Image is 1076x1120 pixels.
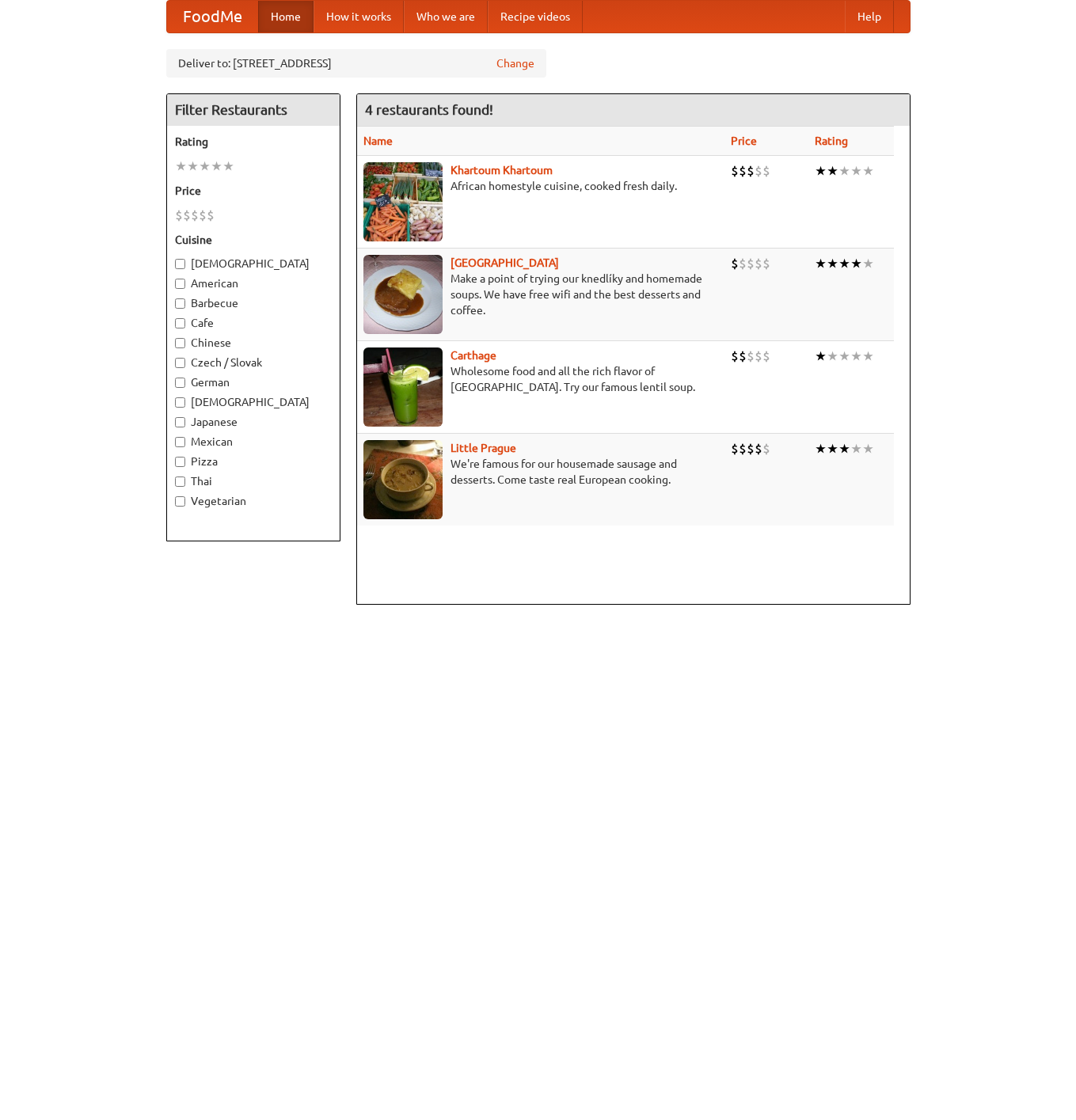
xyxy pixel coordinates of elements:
[175,134,332,150] h5: Rating
[175,256,332,271] label: [DEMOGRAPHIC_DATA]
[175,434,332,450] label: Mexican
[488,1,583,32] a: Recipe videos
[762,255,770,272] li: $
[175,335,332,351] label: Chinese
[175,279,185,289] input: American
[175,355,332,370] label: Czech / Slovak
[175,232,332,248] h5: Cuisine
[175,397,185,408] input: [DEMOGRAPHIC_DATA]
[175,417,185,427] input: Japanese
[838,440,850,457] li: ★
[175,358,185,368] input: Czech / Slovak
[838,162,850,180] li: ★
[191,207,199,224] li: $
[827,255,838,272] li: ★
[175,493,332,509] label: Vegetarian
[175,158,187,175] li: ★
[815,347,827,365] li: ★
[175,318,185,328] input: Cafe
[175,394,332,410] label: [DEMOGRAPHIC_DATA]
[404,1,488,32] a: Who we are
[747,347,755,365] li: $
[211,158,222,175] li: ★
[258,1,314,32] a: Home
[762,162,770,180] li: $
[862,162,874,180] li: ★
[850,347,862,365] li: ★
[175,338,185,348] input: Chinese
[451,256,559,269] a: [GEOGRAPHIC_DATA]
[175,295,332,311] label: Barbecue
[363,440,443,519] img: littleprague.jpg
[207,207,215,224] li: $
[175,298,185,309] input: Barbecue
[175,476,185,487] input: Thai
[365,102,493,117] ng-pluralize: 4 restaurants found!
[363,135,393,147] a: Name
[451,442,516,454] a: Little Prague
[175,275,332,291] label: American
[175,457,185,467] input: Pizza
[166,49,546,78] div: Deliver to: [STREET_ADDRESS]
[850,162,862,180] li: ★
[850,255,862,272] li: ★
[755,162,762,180] li: $
[827,440,838,457] li: ★
[755,255,762,272] li: $
[815,135,848,147] a: Rating
[363,456,718,488] p: We're famous for our housemade sausage and desserts. Come taste real European cooking.
[187,158,199,175] li: ★
[199,207,207,224] li: $
[862,255,874,272] li: ★
[739,440,747,457] li: $
[175,496,185,507] input: Vegetarian
[175,374,332,390] label: German
[838,255,850,272] li: ★
[731,347,739,365] li: $
[175,207,183,224] li: $
[363,255,443,334] img: czechpoint.jpg
[731,440,739,457] li: $
[363,271,718,318] p: Make a point of trying our knedlíky and homemade soups. We have free wifi and the best desserts a...
[363,347,443,427] img: carthage.jpg
[850,440,862,457] li: ★
[175,414,332,430] label: Japanese
[815,255,827,272] li: ★
[175,378,185,388] input: German
[222,158,234,175] li: ★
[739,347,747,365] li: $
[815,162,827,180] li: ★
[731,255,739,272] li: $
[167,94,340,126] h4: Filter Restaurants
[747,440,755,457] li: $
[815,440,827,457] li: ★
[739,255,747,272] li: $
[845,1,894,32] a: Help
[175,454,332,469] label: Pizza
[363,363,718,395] p: Wholesome food and all the rich flavor of [GEOGRAPHIC_DATA]. Try our famous lentil soup.
[314,1,404,32] a: How it works
[167,1,258,32] a: FoodMe
[451,164,553,177] a: Khartoum Khartoum
[827,347,838,365] li: ★
[762,440,770,457] li: $
[747,255,755,272] li: $
[731,135,757,147] a: Price
[862,440,874,457] li: ★
[755,440,762,457] li: $
[496,55,534,71] a: Change
[175,473,332,489] label: Thai
[862,347,874,365] li: ★
[363,178,718,194] p: African homestyle cuisine, cooked fresh daily.
[731,162,739,180] li: $
[838,347,850,365] li: ★
[175,183,332,199] h5: Price
[755,347,762,365] li: $
[199,158,211,175] li: ★
[762,347,770,365] li: $
[175,437,185,447] input: Mexican
[363,162,443,241] img: khartoum.jpg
